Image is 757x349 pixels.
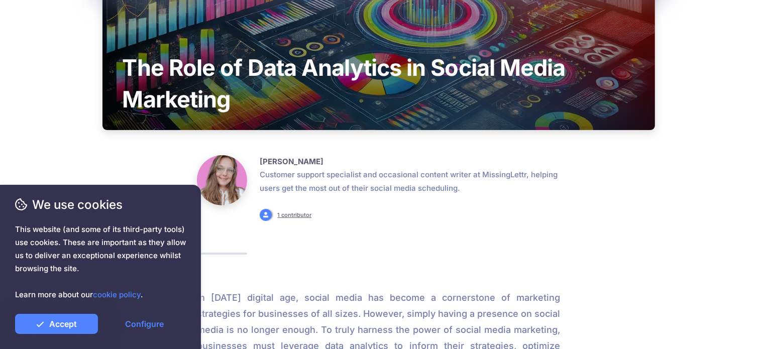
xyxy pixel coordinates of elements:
[102,52,655,115] h1: The Role of Data Analytics in Social Media Marketing
[15,223,186,301] span: This website (and some of its third-party tools) use cookies. These are important as they allow u...
[260,168,560,195] p: Customer support specialist and occasional content writer at MissingLettr, helping users get the ...
[93,290,141,299] a: cookie policy
[197,155,247,205] img: Justine Van Noort
[260,209,272,221] img: user_default_image.png
[260,157,323,166] b: [PERSON_NAME]
[15,314,98,334] a: Accept
[103,314,186,334] a: Configure
[15,196,186,213] span: We use cookies
[277,211,311,218] a: 1 contributor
